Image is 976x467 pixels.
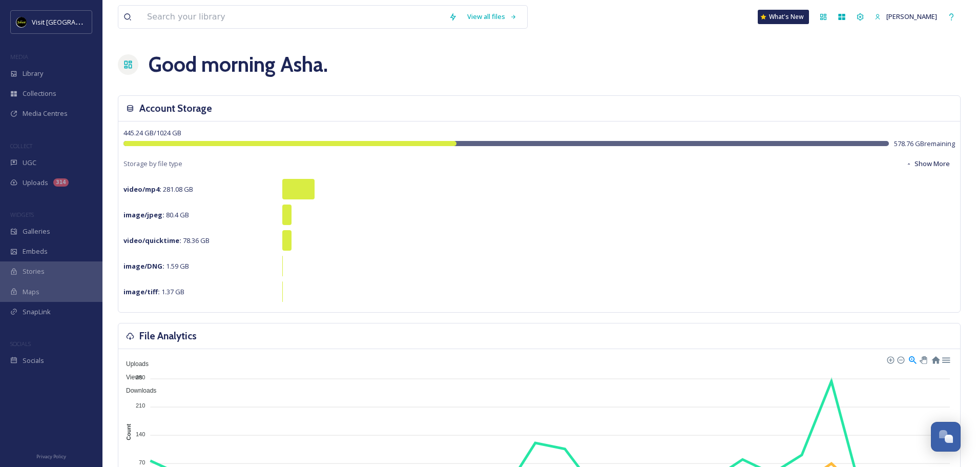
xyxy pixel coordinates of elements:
[32,17,111,27] span: Visit [GEOGRAPHIC_DATA]
[941,355,950,363] div: Menu
[136,431,145,437] tspan: 140
[23,356,44,366] span: Socials
[931,355,940,363] div: Reset Zoom
[126,424,132,440] text: Count
[23,69,43,78] span: Library
[23,89,56,98] span: Collections
[908,355,917,363] div: Selection Zoom
[149,49,328,80] h1: Good morning Asha .
[118,360,149,368] span: Uploads
[123,159,182,169] span: Storage by file type
[23,287,39,297] span: Maps
[10,211,34,218] span: WIDGETS
[123,185,193,194] span: 281.08 GB
[118,387,156,394] span: Downloads
[123,210,189,219] span: 80.4 GB
[10,142,32,150] span: COLLECT
[53,178,69,187] div: 314
[897,356,904,363] div: Zoom Out
[139,329,197,343] h3: File Analytics
[886,356,894,363] div: Zoom In
[123,261,189,271] span: 1.59 GB
[10,340,31,348] span: SOCIALS
[136,402,145,409] tspan: 210
[23,227,50,236] span: Galleries
[23,307,51,317] span: SnapLink
[869,7,942,27] a: [PERSON_NAME]
[23,158,36,168] span: UGC
[123,261,164,271] strong: image/DNG :
[136,374,145,380] tspan: 280
[123,185,161,194] strong: video/mp4 :
[123,287,160,296] strong: image/tiff :
[36,450,66,462] a: Privacy Policy
[931,422,961,452] button: Open Chat
[123,128,181,137] span: 445.24 GB / 1024 GB
[139,101,212,116] h3: Account Storage
[23,267,45,276] span: Stories
[142,6,444,28] input: Search your library
[23,247,48,256] span: Embeds
[123,236,210,245] span: 78.36 GB
[920,356,926,362] div: Panning
[894,139,955,149] span: 578.76 GB remaining
[16,17,27,27] img: VISIT%20DETROIT%20LOGO%20-%20BLACK%20BACKGROUND.png
[23,109,68,118] span: Media Centres
[886,12,937,21] span: [PERSON_NAME]
[758,10,809,24] a: What's New
[23,178,48,188] span: Uploads
[123,287,184,296] span: 1.37 GB
[462,7,522,27] a: View all files
[123,210,164,219] strong: image/jpeg :
[901,154,955,174] button: Show More
[36,453,66,460] span: Privacy Policy
[118,374,142,381] span: Views
[10,53,28,60] span: MEDIA
[139,459,145,465] tspan: 70
[123,236,181,245] strong: video/quicktime :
